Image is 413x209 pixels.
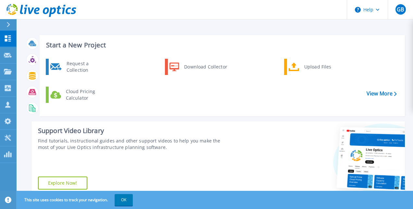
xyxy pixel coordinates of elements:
[63,88,111,101] div: Cloud Pricing Calculator
[38,177,87,190] a: Explore Now!
[115,194,133,206] button: OK
[46,42,396,49] h3: Start a New Project
[63,60,111,73] div: Request a Collection
[181,60,230,73] div: Download Collector
[165,59,232,75] a: Download Collector
[284,59,351,75] a: Upload Files
[367,91,397,97] a: View More
[46,87,112,103] a: Cloud Pricing Calculator
[397,7,404,12] span: GB
[38,138,232,151] div: Find tutorials, instructional guides and other support videos to help you make the most of your L...
[301,60,349,73] div: Upload Files
[46,59,112,75] a: Request a Collection
[18,194,133,206] span: This site uses cookies to track your navigation.
[38,127,232,135] div: Support Video Library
